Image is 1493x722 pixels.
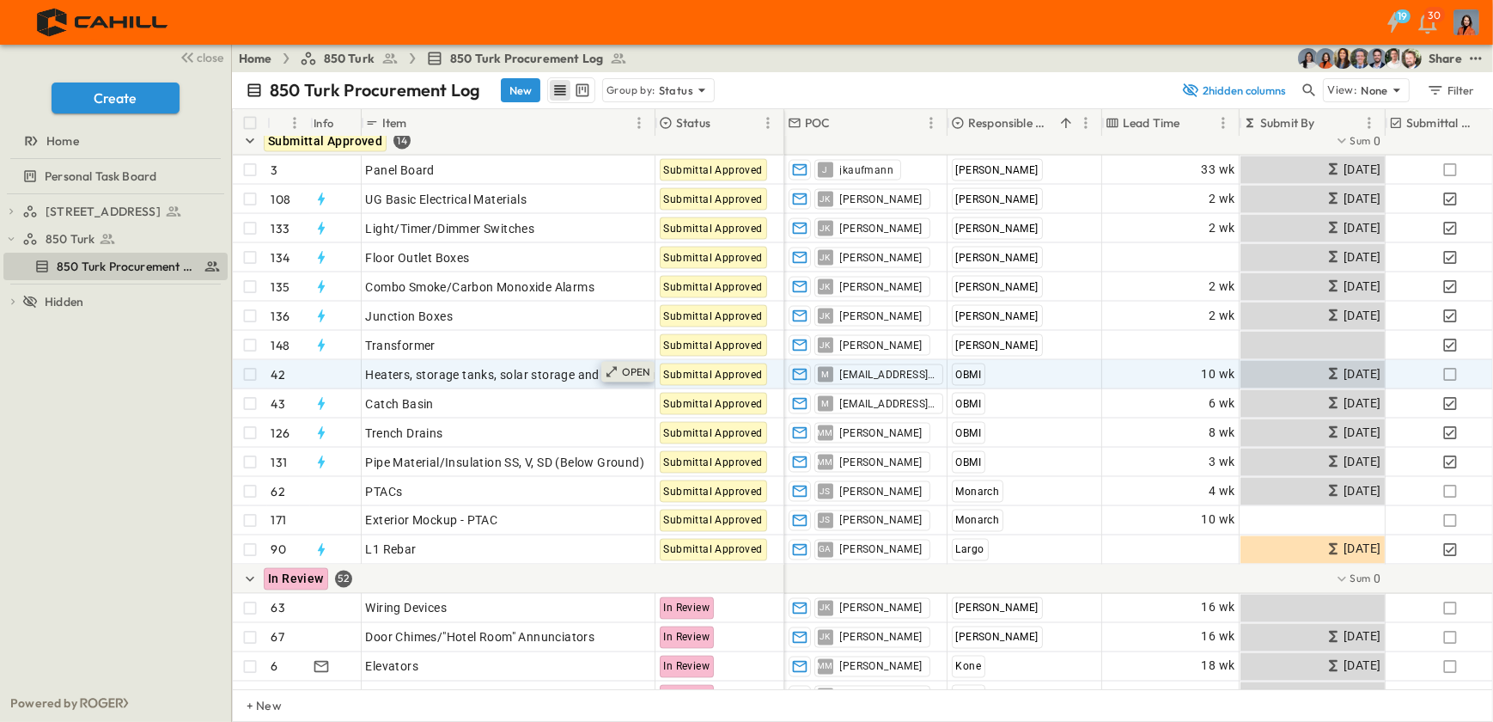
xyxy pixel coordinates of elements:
button: Menu [1076,113,1096,133]
span: [PERSON_NAME] [956,193,1039,205]
a: 850 Turk Procurement Log [3,254,224,278]
div: 14 [393,132,411,150]
button: Sort [1319,113,1338,132]
div: Info [314,99,334,147]
span: MM [817,666,833,667]
p: 90 [271,541,286,559]
p: Responsible Contractor [968,114,1053,132]
span: GA [819,549,832,550]
button: kanban view [571,80,593,101]
button: 19 [1376,7,1411,38]
button: Filter [1420,78,1479,102]
p: 30 [1429,9,1441,22]
img: Kim Bowen (kbowen@cahill-sf.com) [1332,48,1353,69]
span: [DATE] [1344,481,1380,501]
span: Transformer [366,337,436,354]
button: Menu [629,113,649,133]
span: [DATE] [1344,306,1380,326]
span: 2 wk [1209,306,1235,326]
span: jkaufmann [840,163,894,177]
button: Sort [274,113,293,132]
span: [PERSON_NAME] [840,485,923,499]
p: Submit By [1260,114,1315,132]
span: [DATE] [1344,364,1380,384]
span: Submittal Approved [664,340,763,352]
p: 63 [271,600,285,617]
p: 62 [271,483,285,500]
span: L1 Rebar [366,541,417,559]
span: 18 wk [1202,657,1235,676]
span: [PERSON_NAME] [840,339,923,352]
button: row view [550,80,570,101]
span: 850 Turk [324,50,375,67]
span: 16 wk [1202,598,1235,618]
span: Elevator Hoist Beams [366,688,487,705]
span: [DATE] [1344,452,1380,472]
img: Kyle Baltes (kbaltes@cahill-sf.com) [1384,48,1405,69]
button: test [1466,48,1486,69]
span: 10 wk [1202,364,1235,384]
span: [PERSON_NAME] [840,193,923,206]
p: 42 [271,366,285,383]
p: 148 [271,337,290,354]
span: In Review [664,661,710,673]
span: [PERSON_NAME] [956,632,1039,644]
p: 136 [271,308,290,325]
span: [EMAIL_ADDRESS][DOMAIN_NAME] [840,368,935,382]
button: close [173,45,228,69]
div: Filter [1426,81,1475,100]
span: Monarch [956,486,1000,498]
span: [PERSON_NAME] [840,426,923,440]
span: Submittal Approved [664,164,763,176]
button: Sort [714,113,733,132]
span: [DATE] [1344,218,1380,238]
span: Submittal Approved [664,223,763,235]
span: [PERSON_NAME] [840,309,923,323]
span: JK [820,608,831,609]
img: Profile Picture [1453,9,1479,35]
div: Share [1429,50,1462,67]
button: Menu [758,113,778,133]
img: 4f72bfc4efa7236828875bac24094a5ddb05241e32d018417354e964050affa1.png [21,4,186,40]
div: 52 [335,571,352,588]
span: Submittal Approved [664,427,763,439]
span: Submittal Approved [664,310,763,322]
span: [DATE] [1344,189,1380,209]
div: 850 Turktest [3,225,228,253]
button: Sort [834,113,853,132]
span: J [822,169,827,170]
span: [PERSON_NAME] [956,603,1039,615]
button: Sort [1184,113,1203,132]
span: Submittal Approved [664,398,763,410]
span: [PERSON_NAME] [840,280,923,294]
span: JK [820,345,831,346]
span: 850 Turk Procurement Log [57,258,197,275]
p: Submittal Approved? [1406,114,1472,132]
span: 850 Turk Procurement Log [450,50,603,67]
button: 2hidden columns [1172,78,1295,102]
span: Kone [956,661,982,673]
span: OBMI [956,398,982,410]
p: 131 [271,454,288,471]
p: 135 [271,278,290,296]
span: [PERSON_NAME] [956,252,1039,264]
span: Submittal Approved [268,134,382,148]
span: In Review [268,572,324,586]
p: Status [676,114,710,132]
span: [PERSON_NAME] [956,164,1039,176]
span: Door Chimes/"Hotel Room" Annunciators [366,629,595,646]
span: [DATE] [1344,277,1380,297]
span: MM [817,432,833,433]
button: Create [52,83,180,113]
p: 3 [271,162,278,179]
span: Panel Board [366,162,435,179]
span: 0 [1374,571,1380,588]
span: Heaters, storage tanks, solar storage and expansion tank [366,366,689,383]
p: + New [247,697,257,714]
p: 108 [271,191,291,208]
span: Submittal Approved [664,369,763,381]
span: Submittal Approved [664,486,763,498]
span: [PERSON_NAME] [956,223,1039,235]
a: Home [239,50,272,67]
